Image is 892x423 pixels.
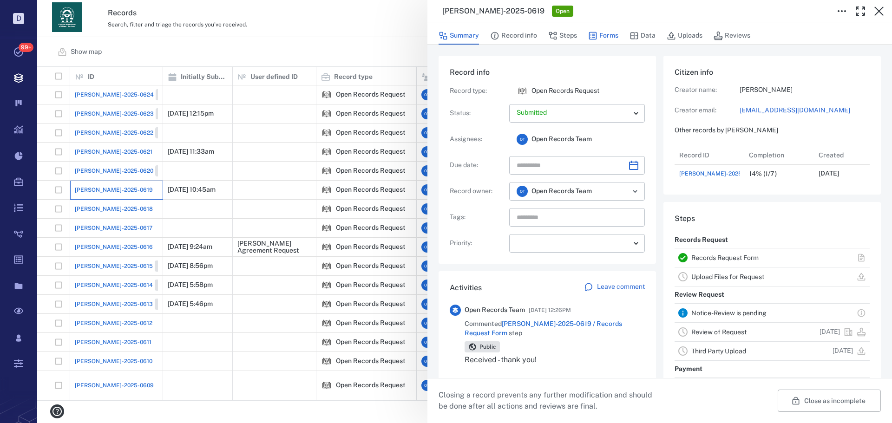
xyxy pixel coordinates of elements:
p: Closing a record prevents any further modification and should be done after all actions and revie... [439,390,660,412]
a: [EMAIL_ADDRESS][DOMAIN_NAME] [740,106,870,115]
p: Leave comment [597,282,645,292]
a: [PERSON_NAME]-2025-0619 / Records Request Form [465,320,622,337]
h6: Steps [675,213,870,224]
div: Open Records Request [517,85,528,97]
p: Received - thank you! [465,354,645,365]
p: Records Request [675,232,728,248]
span: Open Records Team [531,187,592,196]
button: Reviews [714,27,750,45]
p: Due date : [450,161,505,170]
a: Leave comment [584,282,645,293]
div: — [517,238,630,249]
span: Commented step [465,319,645,338]
button: Uploads [667,27,702,45]
button: Steps [548,27,577,45]
p: Priority : [450,239,505,248]
span: 99+ [19,43,33,52]
div: 14% (1/7) [749,170,777,177]
div: Citizen infoCreator name:[PERSON_NAME]Creator email:[EMAIL_ADDRESS][DOMAIN_NAME]Other records by ... [663,56,881,202]
p: Record type : [450,86,505,96]
a: Upload Files for Request [691,273,764,280]
div: Created [819,142,844,168]
div: Record infoRecord type:icon Open Records RequestOpen Records RequestStatus:Assignees:OTOpen Recor... [439,56,656,271]
p: [DATE] [820,327,840,337]
button: Choose date [624,156,643,175]
p: Creator email: [675,106,740,115]
a: Notice-Review is pending [691,309,767,317]
p: [DATE] [819,169,839,178]
span: Open Records Team [531,135,592,144]
div: Record ID [679,142,709,168]
p: Open Records Request [531,86,599,96]
span: Public [478,343,498,351]
div: Completion [749,142,784,168]
p: D [13,13,24,24]
img: icon Open Records Request [517,85,528,97]
a: Review of Request [691,328,747,336]
div: Created [814,146,884,164]
p: [DATE] [833,346,853,356]
button: Record info [490,27,537,45]
div: Completion [744,146,814,164]
p: Creator name: [675,85,740,95]
div: O T [517,134,528,145]
span: Open Records Team [465,306,525,315]
p: Submitted [517,108,630,117]
a: [PERSON_NAME]-2025-0619 [679,169,757,178]
span: [DATE] 12:26PM [529,305,571,316]
p: Tags : [450,213,505,222]
button: Close as incomplete [778,390,881,412]
div: O T [517,186,528,197]
p: Assignees : [450,135,505,144]
span: Help [21,7,40,15]
p: Review Request [675,286,724,303]
p: [PERSON_NAME] [740,85,870,95]
h3: [PERSON_NAME]-2025-0619 [442,6,544,17]
h6: Citizen info [675,67,870,78]
button: Open [629,185,642,198]
button: Toggle to Edit Boxes [833,2,851,20]
a: Third Party Upload [691,347,746,355]
p: Other records by [PERSON_NAME] [675,126,870,135]
p: Status : [450,109,505,118]
span: Open [554,7,571,15]
button: Summary [439,27,479,45]
button: Close [870,2,888,20]
h6: Record info [450,67,645,78]
p: Record owner : [450,187,505,196]
button: Toggle Fullscreen [851,2,870,20]
p: Payment [675,361,702,377]
div: Record ID [675,146,744,164]
button: Data [630,27,656,45]
h6: Activities [450,282,482,293]
button: Forms [588,27,618,45]
a: Records Request Form [691,254,759,261]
